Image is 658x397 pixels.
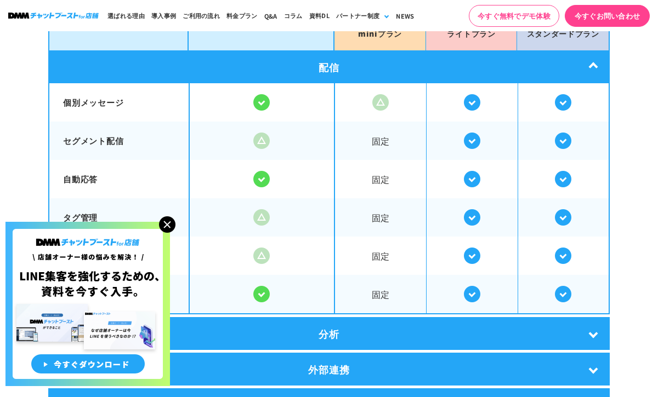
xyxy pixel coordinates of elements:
span: 固定 [335,238,426,274]
p: mini プラン [358,25,402,42]
p: セグメント配信 [63,135,175,147]
p: ライト プラン [447,25,495,42]
img: ロゴ [8,13,99,19]
p: タグ管理 [63,211,175,224]
p: スタンダード プラン [527,25,599,42]
span: 固定 [335,277,426,312]
div: 外部連携 [48,353,610,386]
div: 配信 [48,50,610,83]
img: 店舗オーナー様の悩みを解決!LINE集客を狂化するための資料を今すぐ入手! [5,222,170,386]
p: 個別メッセージ [63,96,175,109]
p: 自動応答 [63,173,175,186]
span: 固定 [335,123,426,159]
a: 今すぐ無料でデモ体験 [469,5,559,27]
span: 固定 [335,162,426,197]
span: 固定 [335,200,426,235]
a: 店舗オーナー様の悩みを解決!LINE集客を狂化するための資料を今すぐ入手! [5,222,170,235]
div: 分析 [48,317,610,350]
a: 今すぐお問い合わせ [565,5,650,27]
div: パートナー制度 [336,11,379,20]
